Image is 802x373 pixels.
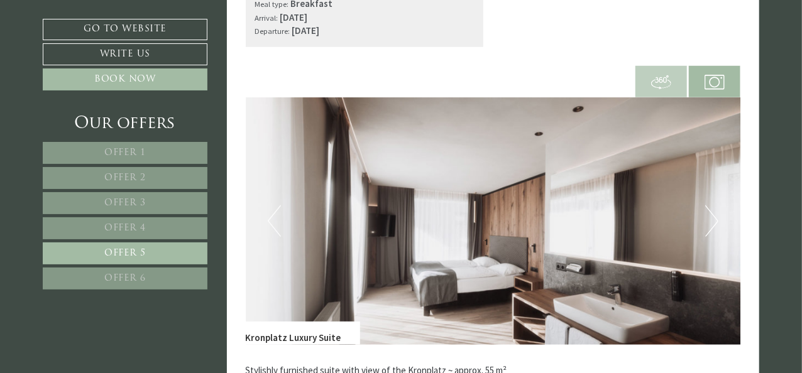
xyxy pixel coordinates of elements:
button: Next [705,205,718,237]
div: Our offers [43,112,207,136]
span: Offer 5 [104,249,146,258]
img: 360-grad.svg [651,72,671,92]
div: Kronplatz Luxury Suite [246,322,360,344]
button: Send [428,331,495,353]
b: [DATE] [292,24,320,36]
span: Offer 6 [104,274,146,283]
span: Offer 3 [104,198,146,208]
img: image [246,97,741,345]
a: Go to website [43,19,207,40]
span: Offer 2 [104,173,146,183]
span: Offer 1 [104,148,146,158]
div: Montis – Active Nature Spa [19,36,129,45]
small: Arrival: [255,13,278,23]
small: 15:52 [19,58,129,67]
button: Previous [268,205,281,237]
a: Write us [43,43,207,65]
small: Departure: [255,26,290,36]
span: Offer 4 [104,224,146,233]
img: camera.svg [705,72,725,92]
a: Book now [43,68,207,90]
b: [DATE] [280,11,308,23]
div: Hello, how can we help you? [9,33,135,69]
div: [DATE] [227,9,269,30]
